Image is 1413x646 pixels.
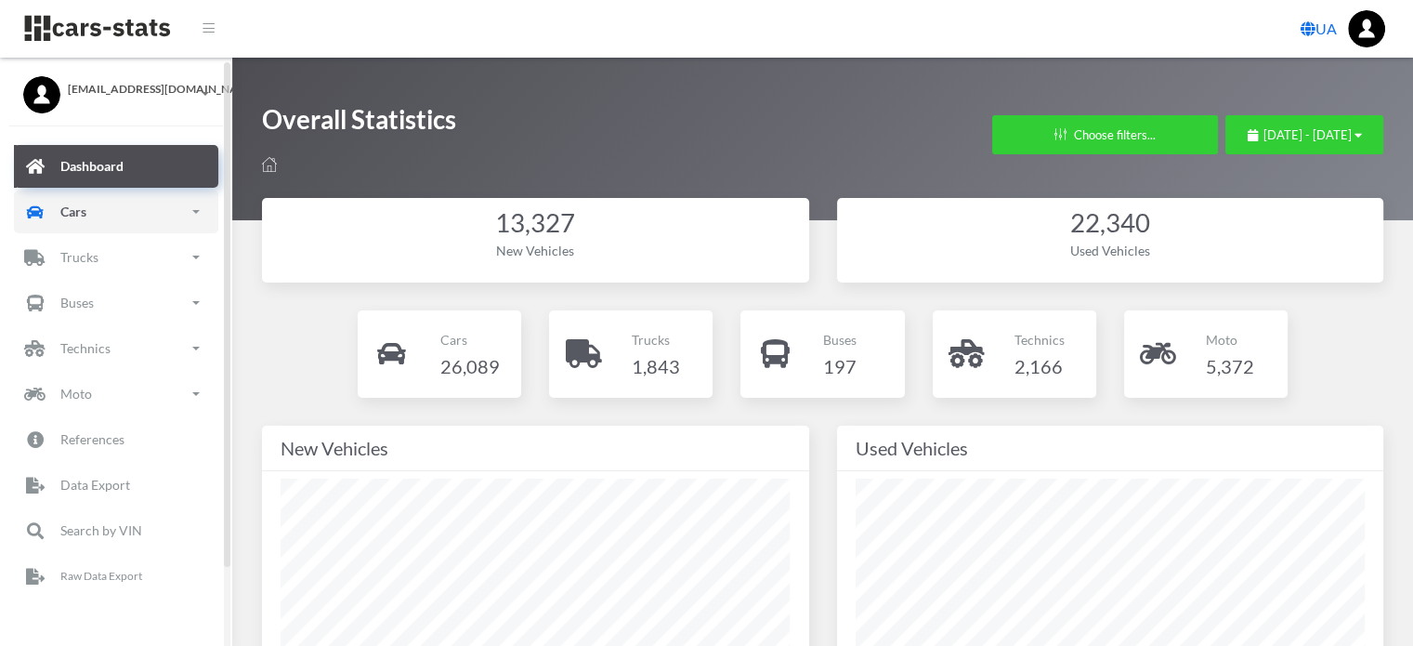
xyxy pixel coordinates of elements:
p: Buses [823,328,857,351]
button: [DATE] - [DATE] [1225,115,1383,154]
a: References [14,418,218,461]
a: [EMAIL_ADDRESS][DOMAIN_NAME] [23,76,209,98]
a: Trucks [14,236,218,279]
span: [DATE] - [DATE] [1263,127,1352,142]
a: UA [1293,10,1344,47]
h1: Overall Statistics [262,102,456,146]
div: New Vehicles [281,241,791,260]
p: Moto [1206,328,1254,351]
div: New Vehicles [281,433,791,463]
button: Choose filters... [992,115,1218,154]
div: 13,327 [281,205,791,242]
a: Technics [14,327,218,370]
a: Dashboard [14,145,218,188]
img: ... [1348,10,1385,47]
p: Cars [60,200,86,223]
p: Data Export [60,473,130,496]
p: Technics [60,336,111,360]
p: Raw Data Export [60,566,142,587]
h4: 1,843 [632,351,680,381]
h4: 5,372 [1206,351,1254,381]
a: Buses [14,282,218,324]
h4: 2,166 [1014,351,1065,381]
div: Used Vehicles [856,433,1366,463]
a: Search by VIN [14,509,218,552]
span: [EMAIL_ADDRESS][DOMAIN_NAME] [68,81,209,98]
h4: 197 [823,351,857,381]
h4: 26,089 [439,351,499,381]
p: Cars [439,328,499,351]
p: References [60,428,124,451]
p: Trucks [632,328,680,351]
p: Search by VIN [60,519,142,542]
p: Technics [1014,328,1065,351]
p: Dashboard [60,154,124,178]
img: navbar brand [23,14,172,43]
div: Used Vehicles [856,241,1366,260]
a: Moto [14,373,218,415]
p: Buses [60,291,94,314]
a: Data Export [14,464,218,507]
a: Raw Data Export [14,555,218,598]
p: Trucks [60,245,98,269]
p: Moto [60,382,92,405]
a: Cars [14,191,218,233]
div: 22,340 [856,205,1366,242]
